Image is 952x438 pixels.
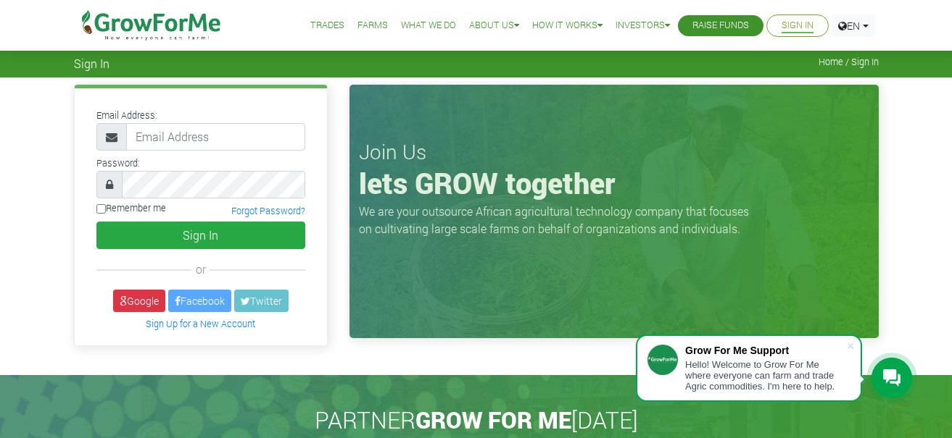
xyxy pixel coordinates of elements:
a: Forgot Password? [231,205,305,216]
a: What We Do [401,18,456,33]
button: Sign In [96,222,305,249]
span: Home / Sign In [819,56,879,67]
a: Investors [616,18,670,33]
a: How it Works [532,18,603,33]
a: EN [832,14,875,37]
a: Google [113,290,165,312]
label: Remember me [96,201,166,215]
div: Hello! Welcome to Grow For Me where everyone can farm and trade Agric commodities. I'm here to help. [685,359,846,392]
input: Email Address [126,123,305,151]
h3: Join Us [359,140,869,164]
h1: lets GROW together [359,166,869,201]
h2: PARTNER [DATE] [80,406,873,434]
label: Password: [96,156,140,170]
a: Farms [357,18,388,33]
span: GROW FOR ME [415,404,571,435]
a: Sign In [782,18,814,33]
p: We are your outsource African agricultural technology company that focuses on cultivating large s... [359,203,758,237]
input: Remember me [96,204,106,214]
a: Trades [310,18,344,33]
div: or [96,261,305,278]
span: Sign In [74,56,109,70]
div: Grow For Me Support [685,345,846,356]
label: Email Address: [96,109,157,122]
a: About Us [469,18,519,33]
a: Raise Funds [692,18,749,33]
a: Sign Up for a New Account [146,318,255,329]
